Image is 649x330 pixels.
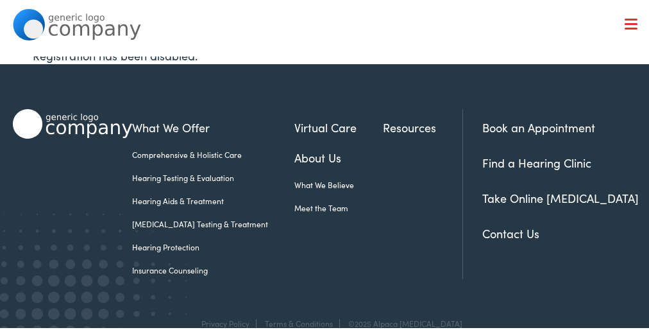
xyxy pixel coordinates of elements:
a: What We Offer [132,117,294,134]
a: Find a Hearing Clinic [482,153,591,169]
div: ©2025 Alpaca [MEDICAL_DATA] [342,317,462,326]
a: Privacy Policy [201,316,249,327]
a: Hearing Protection [132,239,294,251]
a: Terms & Conditions [265,316,333,327]
a: Meet the Team [294,200,383,212]
a: Insurance Counseling [132,263,294,274]
a: Virtual Care [294,117,383,134]
a: About Us [294,147,383,164]
a: Hearing Testing & Evaluation [132,170,294,182]
a: What We Believe [294,177,383,189]
a: Hearing Aids & Treatment [132,193,294,205]
a: [MEDICAL_DATA] Testing & Treatment [132,216,294,228]
a: Contact Us [482,223,539,239]
a: Resources [383,117,462,134]
a: Take Online [MEDICAL_DATA] [482,188,639,204]
a: Comprehensive & Holistic Care [132,147,294,159]
a: What We Offer [22,51,643,91]
a: Book an Appointment [482,117,595,134]
img: Alpaca Audiology [13,107,132,137]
